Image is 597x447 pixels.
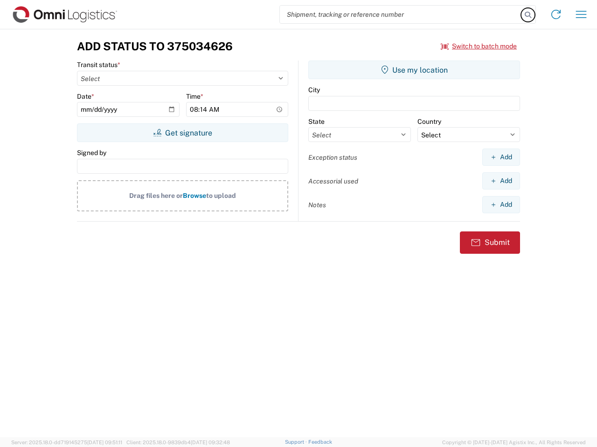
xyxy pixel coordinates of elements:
[206,192,236,199] span: to upload
[308,201,326,209] label: Notes
[308,439,332,445] a: Feedback
[77,149,106,157] label: Signed by
[441,39,517,54] button: Switch to batch mode
[280,6,521,23] input: Shipment, tracking or reference number
[87,440,122,445] span: [DATE] 09:51:11
[77,92,94,101] label: Date
[417,117,441,126] label: Country
[308,86,320,94] label: City
[126,440,230,445] span: Client: 2025.18.0-9839db4
[460,231,520,254] button: Submit
[77,40,233,53] h3: Add Status to 375034626
[11,440,122,445] span: Server: 2025.18.0-dd719145275
[77,123,288,142] button: Get signature
[129,192,183,199] span: Drag files here or
[186,92,203,101] label: Time
[482,196,520,213] button: Add
[308,177,358,185] label: Accessorial used
[183,192,206,199] span: Browse
[308,61,520,79] button: Use my location
[482,149,520,166] button: Add
[308,153,357,162] label: Exception status
[442,438,586,447] span: Copyright © [DATE]-[DATE] Agistix Inc., All Rights Reserved
[285,439,308,445] a: Support
[191,440,230,445] span: [DATE] 09:32:48
[308,117,325,126] label: State
[77,61,120,69] label: Transit status
[482,172,520,190] button: Add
